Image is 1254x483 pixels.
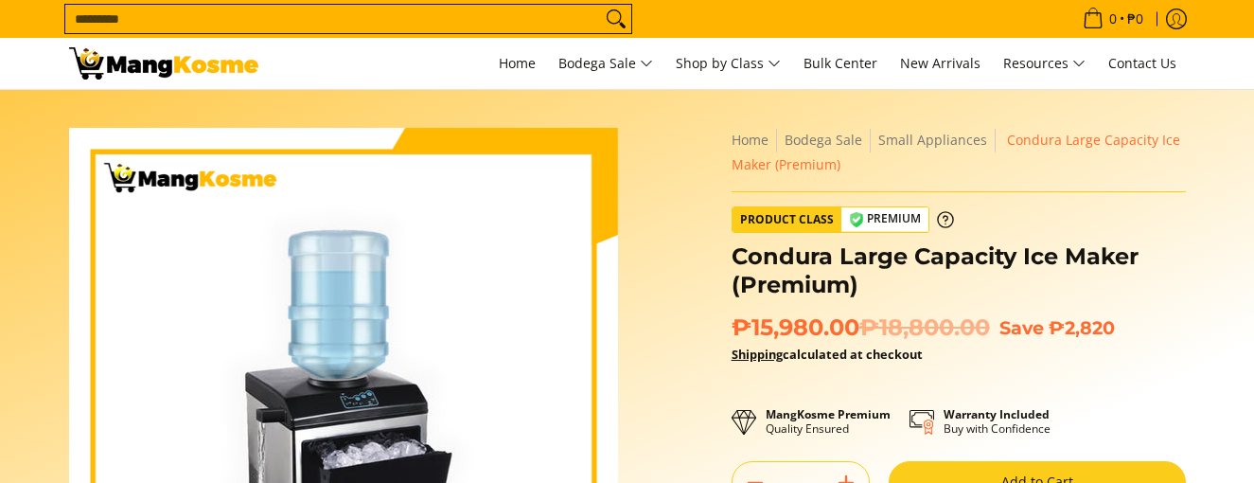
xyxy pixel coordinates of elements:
span: Shop by Class [676,52,781,76]
a: Contact Us [1099,38,1186,89]
span: Premium [841,207,928,231]
span: Bulk Center [804,54,877,72]
span: Product Class [733,207,841,232]
span: Bodega Sale [558,52,653,76]
img: premium-badge-icon.webp [849,212,864,227]
strong: calculated at checkout [732,346,923,363]
span: Save [999,316,1044,339]
a: Product Class Premium [732,206,954,233]
span: Contact Us [1108,54,1176,72]
span: ₱0 [1124,12,1146,26]
a: Bodega Sale [549,38,662,89]
a: Shipping [732,346,783,363]
span: Home [499,54,536,72]
p: Quality Ensured [766,407,891,436]
img: GET THIS ASAP: Condura Large Capacity Ice Maker (Premium) l Mang Kosme [69,47,258,80]
a: Shop by Class [666,38,790,89]
a: Bodega Sale [785,131,862,149]
p: Buy with Confidence [944,407,1051,436]
span: New Arrivals [900,54,980,72]
span: • [1077,9,1149,29]
button: Search [601,5,631,33]
strong: MangKosme Premium [766,406,891,422]
a: Resources [994,38,1095,89]
a: Home [489,38,545,89]
a: Small Appliances [878,131,987,149]
span: ₱2,820 [1049,316,1115,339]
nav: Breadcrumbs [732,128,1186,177]
span: ₱15,980.00 [732,313,990,342]
del: ₱18,800.00 [859,313,990,342]
a: Bulk Center [794,38,887,89]
strong: Warranty Included [944,406,1050,422]
span: 0 [1106,12,1120,26]
span: Condura Large Capacity Ice Maker (Premium) [732,131,1180,173]
nav: Main Menu [277,38,1186,89]
h1: Condura Large Capacity Ice Maker (Premium) [732,242,1186,299]
a: Home [732,131,768,149]
a: New Arrivals [891,38,990,89]
span: Resources [1003,52,1086,76]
